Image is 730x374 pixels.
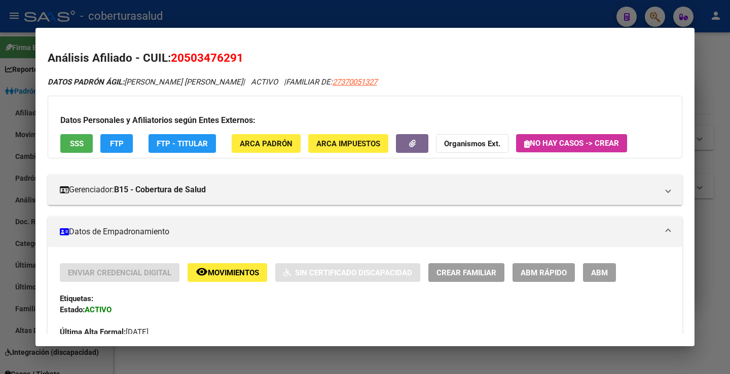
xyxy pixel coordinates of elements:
[48,175,682,205] mat-expansion-panel-header: Gerenciador:B15 - Cobertura de Salud
[696,340,720,364] iframe: Intercom live chat
[85,305,112,314] strong: ACTIVO
[232,134,301,153] button: ARCA Padrón
[60,114,670,127] h3: Datos Personales y Afiliatorios según Entes Externos:
[275,263,420,282] button: Sin Certificado Discapacidad
[444,139,500,148] strong: Organismos Ext.
[48,217,682,247] mat-expansion-panel-header: Datos de Empadronamiento
[60,305,85,314] strong: Estado:
[60,134,93,153] button: SSS
[114,184,206,196] strong: B15 - Cobertura de Salud
[60,263,179,282] button: Enviar Credencial Digital
[316,139,380,148] span: ARCA Impuestos
[48,77,377,87] i: | ACTIVO |
[208,268,259,277] span: Movimientos
[333,77,377,87] span: 27370051327
[583,263,616,282] button: ABM
[70,139,84,148] span: SSS
[188,263,267,282] button: Movimientos
[60,327,126,337] strong: Última Alta Formal:
[295,268,412,277] span: Sin Certificado Discapacidad
[48,50,682,67] h2: Análisis Afiliado - CUIL:
[68,268,171,277] span: Enviar Credencial Digital
[196,266,208,278] mat-icon: remove_red_eye
[100,134,133,153] button: FTP
[110,139,124,148] span: FTP
[157,139,208,148] span: FTP - Titular
[436,134,508,153] button: Organismos Ext.
[524,139,619,148] span: No hay casos -> Crear
[308,134,388,153] button: ARCA Impuestos
[516,134,627,152] button: No hay casos -> Crear
[60,184,658,196] mat-panel-title: Gerenciador:
[521,268,567,277] span: ABM Rápido
[48,77,243,87] span: [PERSON_NAME] [PERSON_NAME]
[60,327,149,337] span: [DATE]
[513,263,575,282] button: ABM Rápido
[171,51,243,64] span: 20503476291
[591,268,608,277] span: ABM
[60,294,93,303] strong: Etiquetas:
[286,77,377,87] span: FAMILIAR DE:
[436,268,496,277] span: Crear Familiar
[428,263,504,282] button: Crear Familiar
[240,139,293,148] span: ARCA Padrón
[149,134,216,153] button: FTP - Titular
[48,77,124,87] strong: DATOS PADRÓN ÁGIL:
[60,226,658,238] mat-panel-title: Datos de Empadronamiento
